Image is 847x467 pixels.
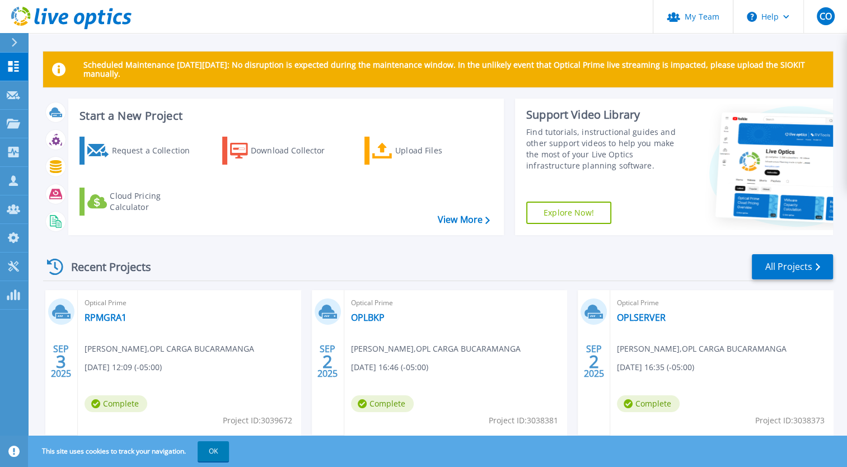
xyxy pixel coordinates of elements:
[589,357,599,366] span: 2
[79,110,489,122] h3: Start a New Project
[617,395,680,412] span: Complete
[79,188,204,216] a: Cloud Pricing Calculator
[79,137,204,165] a: Request a Collection
[526,202,611,224] a: Explore Now!
[617,361,694,373] span: [DATE] 16:35 (-05:00)
[819,12,831,21] span: CO
[351,297,560,309] span: Optical Prime
[351,395,414,412] span: Complete
[85,395,147,412] span: Complete
[583,341,605,382] div: SEP 2025
[43,253,166,281] div: Recent Projects
[755,414,825,427] span: Project ID: 3038373
[617,312,666,323] a: OPLSERVER
[617,297,826,309] span: Optical Prime
[223,414,292,427] span: Project ID: 3039672
[83,60,824,78] p: Scheduled Maintenance [DATE][DATE]: No disruption is expected during the maintenance window. In t...
[438,214,490,225] a: View More
[489,414,558,427] span: Project ID: 3038381
[351,343,521,355] span: [PERSON_NAME] , OPL CARGA BUCARAMANGA
[752,254,833,279] a: All Projects
[526,108,686,122] div: Support Video Library
[111,139,201,162] div: Request a Collection
[322,357,333,366] span: 2
[395,139,485,162] div: Upload Files
[50,341,72,382] div: SEP 2025
[56,357,66,366] span: 3
[351,361,428,373] span: [DATE] 16:46 (-05:00)
[251,139,340,162] div: Download Collector
[85,361,162,373] span: [DATE] 12:09 (-05:00)
[85,343,254,355] span: [PERSON_NAME] , OPL CARGA BUCARAMANGA
[317,341,338,382] div: SEP 2025
[85,312,127,323] a: RPMGRA1
[364,137,489,165] a: Upload Files
[351,312,385,323] a: OPLBKP
[110,190,199,213] div: Cloud Pricing Calculator
[617,343,787,355] span: [PERSON_NAME] , OPL CARGA BUCARAMANGA
[526,127,686,171] div: Find tutorials, instructional guides and other support videos to help you make the most of your L...
[198,441,229,461] button: OK
[31,441,229,461] span: This site uses cookies to track your navigation.
[222,137,347,165] a: Download Collector
[85,297,294,309] span: Optical Prime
